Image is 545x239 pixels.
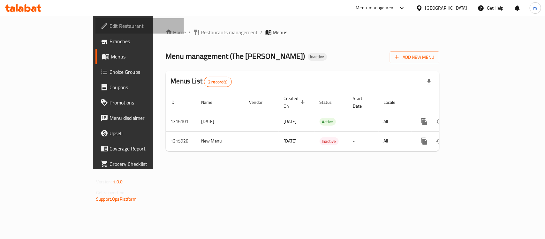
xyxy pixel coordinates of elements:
span: Choice Groups [110,68,179,76]
a: Branches [95,34,184,49]
a: Promotions [95,95,184,110]
a: Menu disclaimer [95,110,184,126]
button: more [417,134,432,149]
span: Grocery Checklist [110,160,179,168]
span: Vendor [249,98,271,106]
span: Version: [96,178,112,186]
span: [DATE] [284,117,297,126]
div: Total records count [204,77,232,87]
a: Restaurants management [193,28,258,36]
span: Status [320,98,340,106]
span: Promotions [110,99,179,106]
a: Support.OpsPlatform [96,195,137,203]
div: [GEOGRAPHIC_DATA] [425,4,467,12]
a: Grocery Checklist [95,156,184,172]
span: Upsell [110,129,179,137]
a: Menus [95,49,184,64]
span: Edit Restaurant [110,22,179,30]
span: Menus [273,28,288,36]
span: [DATE] [284,137,297,145]
a: Edit Restaurant [95,18,184,34]
span: ID [171,98,183,106]
div: Inactive [308,53,327,61]
a: Upsell [95,126,184,141]
span: Start Date [353,95,371,110]
table: enhanced table [166,93,483,151]
td: - [348,131,379,151]
span: Inactive [320,138,339,145]
button: more [417,114,432,129]
span: Active [320,118,336,126]
button: Change Status [432,114,447,129]
span: Name [201,98,221,106]
span: m [534,4,537,12]
td: All [379,112,412,131]
span: 1.0.0 [113,178,123,186]
span: Get support on: [96,189,125,197]
span: Menu management ( The [PERSON_NAME] ) [166,49,305,63]
button: Add New Menu [390,51,439,63]
div: Export file [421,74,437,89]
span: Restaurants management [201,28,258,36]
a: Choice Groups [95,64,184,80]
td: [DATE] [196,112,244,131]
td: New Menu [196,131,244,151]
button: Change Status [432,134,447,149]
span: 2 record(s) [204,79,231,85]
span: Add New Menu [395,53,434,61]
li: / [261,28,263,36]
a: Coverage Report [95,141,184,156]
div: Inactive [320,137,339,145]
span: Menus [111,53,179,60]
div: Menu-management [356,4,395,12]
a: Coupons [95,80,184,95]
span: Locale [384,98,404,106]
th: Actions [412,93,483,112]
h2: Menus List [171,76,232,87]
span: Coupons [110,83,179,91]
span: Inactive [308,54,327,59]
li: / [189,28,191,36]
span: Menu disclaimer [110,114,179,122]
span: Created On [284,95,307,110]
span: Branches [110,37,179,45]
span: Coverage Report [110,145,179,152]
td: All [379,131,412,151]
td: - [348,112,379,131]
nav: breadcrumb [166,28,439,36]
